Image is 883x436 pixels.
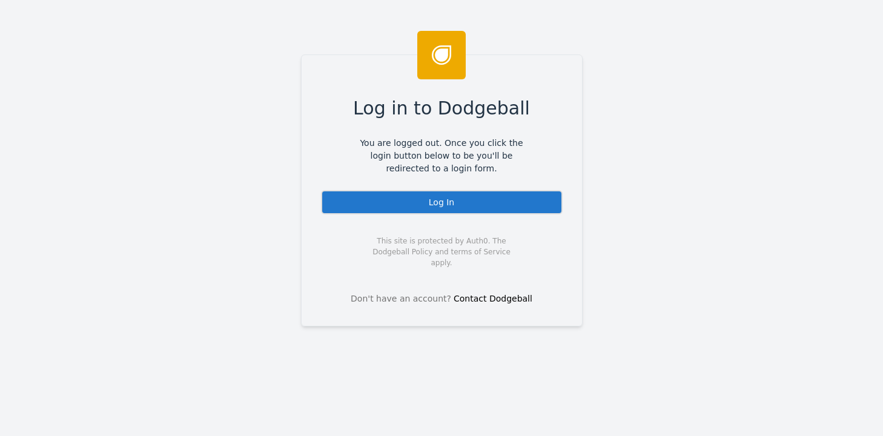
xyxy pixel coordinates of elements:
span: You are logged out. Once you click the login button below to be you'll be redirected to a login f... [351,137,532,175]
div: Log In [321,190,563,214]
span: This site is protected by Auth0. The Dodgeball Policy and terms of Service apply. [362,236,521,268]
span: Don't have an account? [351,292,451,305]
span: Log in to Dodgeball [353,94,530,122]
a: Contact Dodgeball [454,294,532,303]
